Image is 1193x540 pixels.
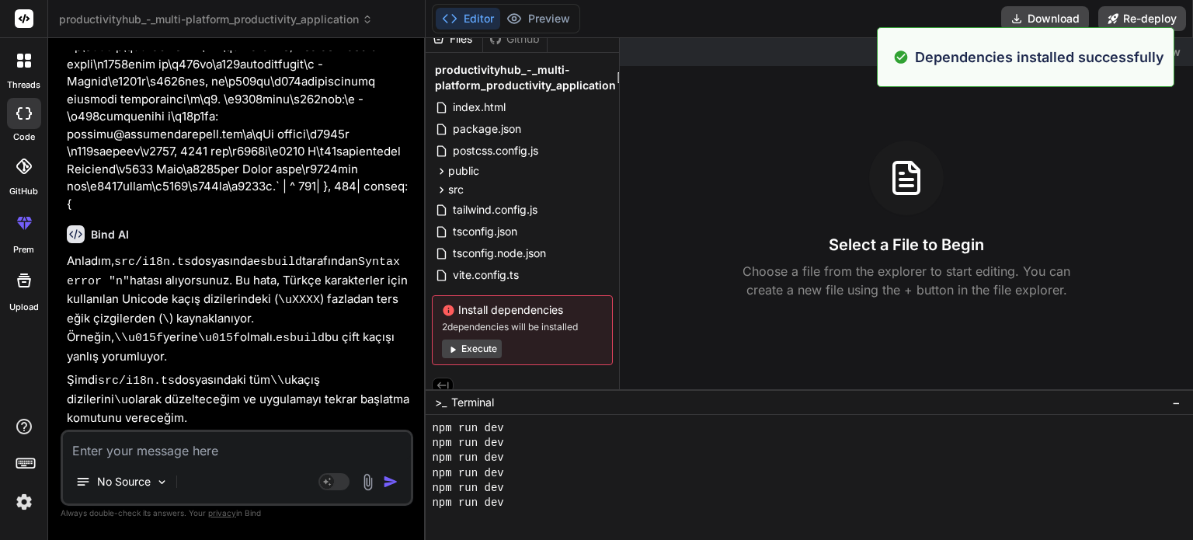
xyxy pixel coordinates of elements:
[1169,390,1184,415] button: −
[426,31,482,47] div: Files
[451,244,548,263] span: tsconfig.node.json
[67,253,410,365] p: Anladım, dosyasında tarafından hatası alıyorsunuz. Bu hata, Türkçe karakterler için kullanılan Un...
[432,421,503,436] span: npm run dev
[9,301,39,314] label: Upload
[278,294,320,307] code: \uXXXX
[442,302,603,318] span: Install dependencies
[432,481,503,496] span: npm run dev
[61,506,413,521] p: Always double-check its answers. Your in Bind
[732,262,1080,299] p: Choose a file from the explorer to start editing. You can create a new file using the + button in...
[91,227,129,242] h6: Bind AI
[451,141,540,160] span: postcss.config.js
[11,489,37,515] img: settings
[59,12,373,27] span: productivityhub_-_multi-platform_productivity_application
[442,340,502,358] button: Execute
[114,256,191,269] code: src/i18n.ts
[435,62,616,93] span: productivityhub_-_multi-platform_productivity_application
[435,395,447,410] span: >_
[67,371,410,427] p: Şimdi dosyasındaki tüm kaçış dizilerini olarak düzelteceğim ve uygulamayı tekrar başlatma komutun...
[432,451,503,465] span: npm run dev
[359,473,377,491] img: attachment
[270,375,291,388] code: \\u
[97,474,151,489] p: No Source
[114,394,128,407] code: \u
[432,436,503,451] span: npm run dev
[451,200,539,219] span: tailwind.config.js
[1098,6,1186,31] button: Re-deploy
[448,163,479,179] span: public
[451,222,519,241] span: tsconfig.json
[98,375,175,388] code: src/i18n.ts
[893,47,909,68] img: alert
[829,234,984,256] h3: Select a File to Begin
[13,243,34,256] label: prem
[442,321,603,333] span: 2 dependencies will be installed
[451,395,494,410] span: Terminal
[7,78,40,92] label: threads
[451,98,507,117] span: index.html
[155,476,169,489] img: Pick Models
[1001,6,1089,31] button: Download
[1172,395,1181,410] span: −
[198,332,240,345] code: \u015f
[432,466,503,481] span: npm run dev
[13,131,35,144] label: code
[500,8,576,30] button: Preview
[483,31,547,47] div: Github
[162,313,169,326] code: \
[67,256,407,288] code: Syntax error "n"
[208,508,236,517] span: privacy
[915,47,1164,68] p: Dependencies installed successfully
[253,256,302,269] code: esbuild
[451,120,523,138] span: package.json
[451,266,520,284] span: vite.config.ts
[436,8,500,30] button: Editor
[383,474,398,489] img: icon
[432,496,503,510] span: npm run dev
[9,185,38,198] label: GitHub
[114,332,163,345] code: \\u015f
[448,182,464,197] span: src
[276,332,325,345] code: esbuild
